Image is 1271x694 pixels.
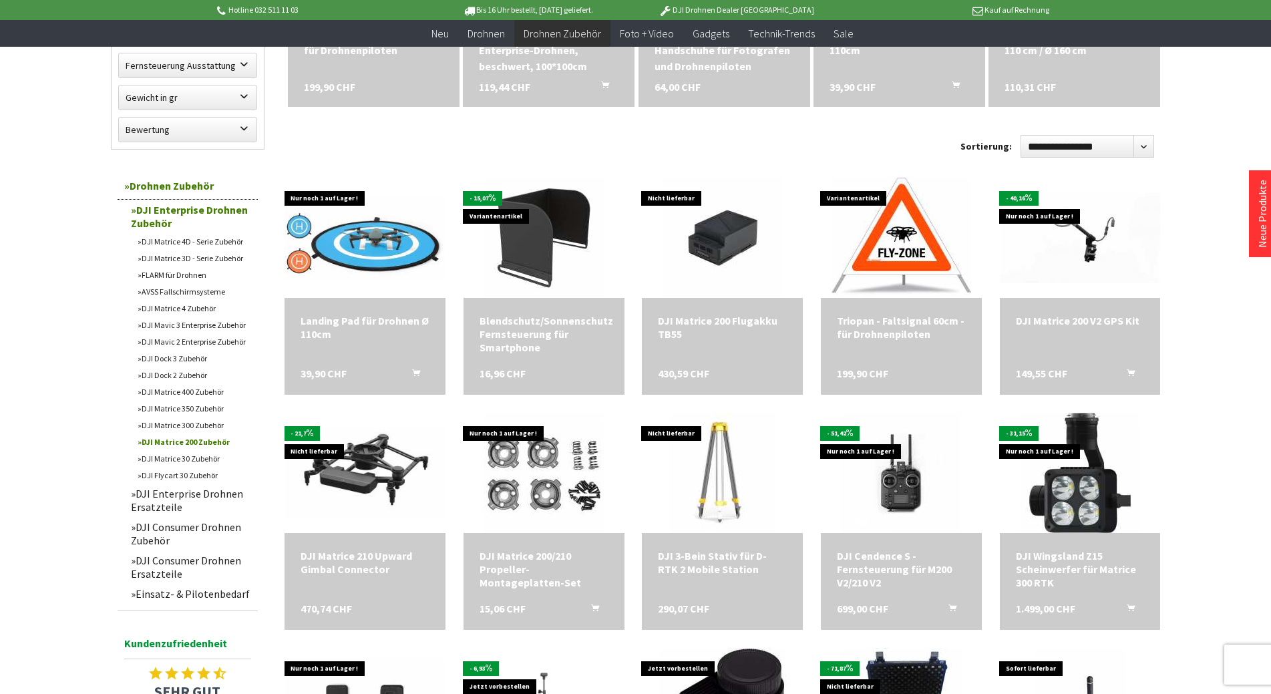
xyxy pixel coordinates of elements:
a: Einsatz- & Pilotenbedarf [124,584,258,604]
button: In den Warenkorb [575,602,607,619]
div: CYNOVA Landing Pad Pro für Enterprise-Drohnen, beschwert, 100*100cm [479,26,618,74]
a: Drohnen Zubehör [514,20,610,47]
div: Triopan - Faltsignal 60cm - für Drohnenpiloten [837,314,966,341]
span: Neu [431,27,449,40]
span: Sale [834,27,854,40]
a: FLARM für Drohnen [131,267,258,283]
span: 39,90 CHF [301,367,347,380]
button: In den Warenkorb [1111,602,1143,619]
a: DJI Matrice 200 Flugakku TB55 430,59 CHF [658,314,787,341]
a: DJI 3-Bein Stativ für D-RTK 2 Mobile Station 290,07 CHF [658,549,787,576]
img: DJI Matrice 200/210 Propeller-Montageplatten-Set [484,413,604,533]
span: 149,55 CHF [1016,367,1067,380]
span: Drohnen [468,27,505,40]
a: Triopan - Faltsignal 60cm - für Drohnenpiloten 199,90 CHF [837,314,966,341]
a: DJI Matrice 300 Zubehör [131,417,258,433]
span: 110,31 CHF [1005,79,1056,95]
div: Blendschutz/Sonnenschutz Fernsteuerung für Smartphone [480,314,608,354]
a: DJI Enterprise Drohnen Zubehör [124,200,258,233]
div: PGYTECH professionelle Handschuhe für Fotografen und Drohnenpiloten [655,26,794,74]
span: 1.499,00 CHF [1016,602,1075,615]
span: 119,44 CHF [479,79,530,95]
a: Technik-Trends [739,20,824,47]
a: DJI Wingsland Z15 Scheinwerfer für Matrice 300 RTK 1.499,00 CHF In den Warenkorb [1016,549,1145,589]
a: DJI Matrice 200/210 Propeller-Montageplatten-Set 15,06 CHF In den Warenkorb [480,549,608,589]
span: 699,00 CHF [837,602,888,615]
span: 16,96 CHF [480,367,526,380]
div: DJI Matrice 200 Flugakku TB55 [658,314,787,341]
div: DJI Cendence S - Fernsteuerung für M200 V2/210 V2 [837,549,966,589]
img: DJI 3-Bein Stativ für D-RTK 2 Mobile Station [670,413,775,533]
a: AVSS Fallschirmsysteme [131,283,258,300]
span: 470,74 CHF [301,602,352,615]
a: Neu [422,20,458,47]
a: Blendschutz/Sonnenschutz Fernsteuerung für Smartphone 16,96 CHF [480,314,608,354]
a: Sale [824,20,863,47]
span: 64,00 CHF [655,79,701,95]
img: Landing Pad für Drohnen Ø 110cm [285,196,445,280]
div: Landing Pad für Drohnen Ø 110cm [301,314,429,341]
a: DJI Mavic 3 Enterprise Zubehör [131,317,258,333]
a: DJI Matrice 200 Zubehör [131,433,258,450]
a: DJI Enterprise Drohnen Ersatzteile [124,484,258,517]
label: Fernsteuerung Ausstattung [119,53,256,77]
button: In den Warenkorb [396,367,428,384]
img: Blendschutz/Sonnenschutz Fernsteuerung für Smartphone [484,178,604,298]
a: Neue Produkte [1256,180,1269,248]
span: Foto + Video [620,27,674,40]
a: Foto + Video [610,20,683,47]
p: Hotline 032 511 11 03 [215,2,423,18]
a: CYNOVA Landing Pad Pro für Enterprise-Drohnen, beschwert, 100*100cm 119,44 CHF In den Warenkorb [479,26,618,74]
span: 290,07 CHF [658,602,709,615]
a: PGYTECH professionelle Handschuhe für Fotografen und Drohnenpiloten 64,00 CHF [655,26,794,74]
a: DJI Matrice 400 Zubehör [131,383,258,400]
div: DJI 3-Bein Stativ für D-RTK 2 Mobile Station [658,549,787,576]
label: Bewertung [119,118,256,142]
button: In den Warenkorb [936,79,968,96]
div: DJI Wingsland Z15 Scheinwerfer für Matrice 300 RTK [1016,549,1145,589]
span: Drohnen Zubehör [524,27,601,40]
a: DJI Matrice 4D - Serie Zubehör [131,233,258,250]
img: DJI Cendence S - Fernsteuerung für M200 V2/210 V2 [841,413,961,533]
a: DJI Matrice 210 Upward Gimbal Connector 470,74 CHF [301,549,429,576]
a: DJI Cendence S - Fernsteuerung für M200 V2/210 V2 699,00 CHF In den Warenkorb [837,549,966,589]
a: DJI Flycart 30 Zubehör [131,467,258,484]
button: In den Warenkorb [1111,367,1143,384]
a: Landing Pad für Drohnen Ø 110cm 39,90 CHF In den Warenkorb [301,314,429,341]
a: DJI Matrice 350 Zubehör [131,400,258,417]
a: DJI Dock 2 Zubehör [131,367,258,383]
a: DJI Mavic 2 Enterprise Zubehör [131,333,258,350]
a: DJI Matrice 200 V2 GPS Kit 149,55 CHF In den Warenkorb [1016,314,1145,327]
img: Triopan - Faltsignal 60cm - für Drohnenpiloten [832,178,971,298]
div: DJI Matrice 210 Upward Gimbal Connector [301,549,429,576]
p: DJI Drohnen Dealer [GEOGRAPHIC_DATA] [632,2,840,18]
a: DJI Matrice 4 Zubehör [131,300,258,317]
span: 199,90 CHF [304,79,355,95]
span: Kundenzufriedenheit [124,635,251,659]
span: 199,90 CHF [837,367,888,380]
span: 430,59 CHF [658,367,709,380]
span: Gadgets [693,27,729,40]
label: Gewicht in gr [119,85,256,110]
a: Drohnen [458,20,514,47]
p: Kauf auf Rechnung [841,2,1049,18]
span: 15,06 CHF [480,602,526,615]
a: DJI Matrice 3D - Serie Zubehör [131,250,258,267]
img: DJI Matrice 210 Upward Gimbal Connector [285,427,445,518]
p: Bis 16 Uhr bestellt, [DATE] geliefert. [423,2,632,18]
div: DJI Matrice 200/210 Propeller-Montageplatten-Set [480,549,608,589]
a: Gadgets [683,20,739,47]
img: DJI Matrice 200 Flugakku TB55 [663,178,783,298]
a: DJI Consumer Drohnen Ersatzteile [124,550,258,584]
a: DJI Consumer Drohnen Zubehör [124,517,258,550]
button: In den Warenkorb [932,602,964,619]
span: 39,90 CHF [830,79,876,95]
div: DJI Matrice 200 V2 GPS Kit [1016,314,1145,327]
label: Sortierung: [960,136,1012,157]
a: Drohnen Zubehör [118,172,258,200]
button: In den Warenkorb [585,79,617,96]
span: Technik-Trends [748,27,815,40]
a: DJI Dock 3 Zubehör [131,350,258,367]
img: DJI Matrice 200 V2 GPS Kit [1000,193,1161,284]
img: DJI Wingsland Z15 Scheinwerfer für Matrice 300 RTK [1020,413,1140,533]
